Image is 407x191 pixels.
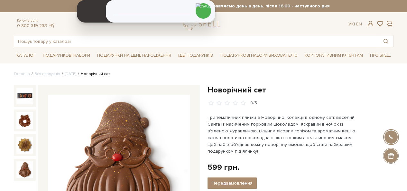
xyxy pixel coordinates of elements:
a: 0 800 319 233 [17,23,47,28]
img: Новорічний сет [16,88,33,104]
li: Новорічний сет [76,71,110,77]
a: Подарункові набори вихователю [218,50,300,61]
a: Головна [14,72,30,76]
a: En [356,21,362,27]
div: 0/5 [250,100,257,106]
p: Три тематичних плитки з Новорічної колекції в одному сеті: веселий Санта із насиченим горіховим ш... [208,114,358,155]
img: Новорічний сет [16,112,33,129]
a: telegram [49,23,55,28]
input: Пошук товару у каталозі [14,35,378,47]
img: Новорічний сет [16,137,33,153]
button: Пошук товару у каталозі [378,35,393,47]
div: 599 грн. [208,162,239,172]
strong: Працюємо без вихідних. Замовлення оплачені до 16:00 відправляємо день в день, після 16:00 - насту... [14,3,393,9]
a: Ідеї подарунків [176,51,216,61]
a: Про Spell [367,51,393,61]
div: Ук [348,21,362,27]
span: | [354,21,355,27]
a: Подарунки на День народження [95,51,174,61]
a: Корпоративним клієнтам [302,50,365,61]
a: logo [183,17,223,30]
a: Вся продукція [34,72,60,76]
img: Новорічний сет [16,161,33,178]
button: Передзамовлення [208,177,257,189]
a: Подарункові набори [40,51,93,61]
a: [DATE] [65,72,76,76]
h1: Новорічний сет [208,85,393,95]
span: Консультація: [17,19,55,23]
a: Каталог [14,51,38,61]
